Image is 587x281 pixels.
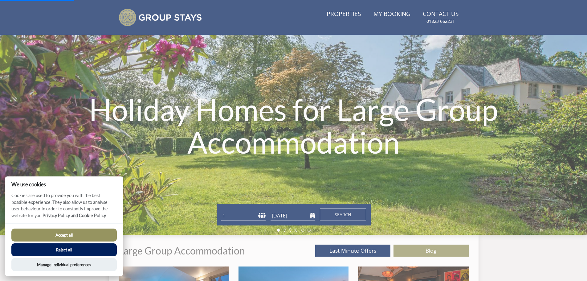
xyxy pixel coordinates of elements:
[11,229,117,242] button: Accept all
[119,245,245,256] h1: Large Group Accommodation
[5,181,123,187] h2: We use cookies
[320,209,366,221] button: Search
[324,7,364,21] a: Properties
[119,9,202,26] img: Group Stays
[43,213,106,218] a: Privacy Policy and Cookie Policy
[11,243,117,256] button: Reject all
[271,211,315,221] input: Arrival Date
[315,245,390,257] a: Last Minute Offers
[420,7,461,27] a: Contact Us01823 662231
[426,18,455,24] small: 01823 662231
[335,212,351,217] span: Search
[5,192,123,223] p: Cookies are used to provide you with the best possible experience. They also allow us to analyse ...
[393,245,469,257] a: Blog
[11,258,117,271] button: Manage Individual preferences
[88,81,499,171] h1: Holiday Homes for Large Group Accommodation
[371,7,413,21] a: My Booking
